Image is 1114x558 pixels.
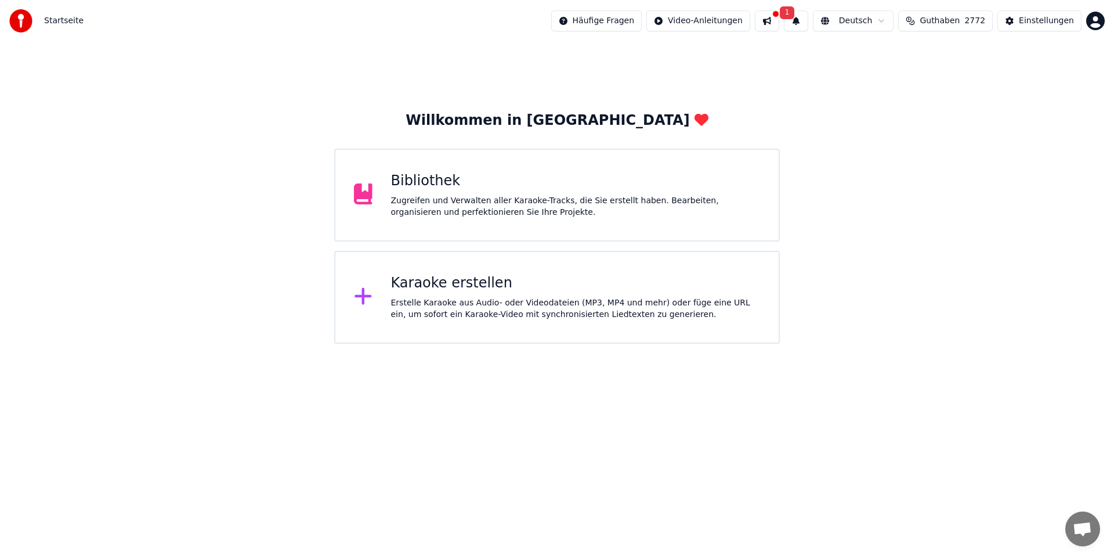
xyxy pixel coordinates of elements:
[9,9,32,33] img: youka
[391,195,761,218] div: Zugreifen und Verwalten aller Karaoke-Tracks, die Sie erstellt haben. Bearbeiten, organisieren un...
[44,15,84,27] nav: breadcrumb
[1065,512,1100,546] a: Chat öffnen
[406,111,708,130] div: Willkommen in [GEOGRAPHIC_DATA]
[391,172,761,190] div: Bibliothek
[920,15,960,27] span: Guthaben
[997,10,1082,31] button: Einstellungen
[898,10,993,31] button: Guthaben2772
[784,10,808,31] button: 1
[391,274,761,293] div: Karaoke erstellen
[780,6,795,19] span: 1
[1019,15,1074,27] div: Einstellungen
[391,297,761,321] div: Erstelle Karaoke aus Audio- oder Videodateien (MP3, MP4 und mehr) oder füge eine URL ein, um sofo...
[646,10,750,31] button: Video-Anleitungen
[964,15,985,27] span: 2772
[44,15,84,27] span: Startseite
[551,10,642,31] button: Häufige Fragen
